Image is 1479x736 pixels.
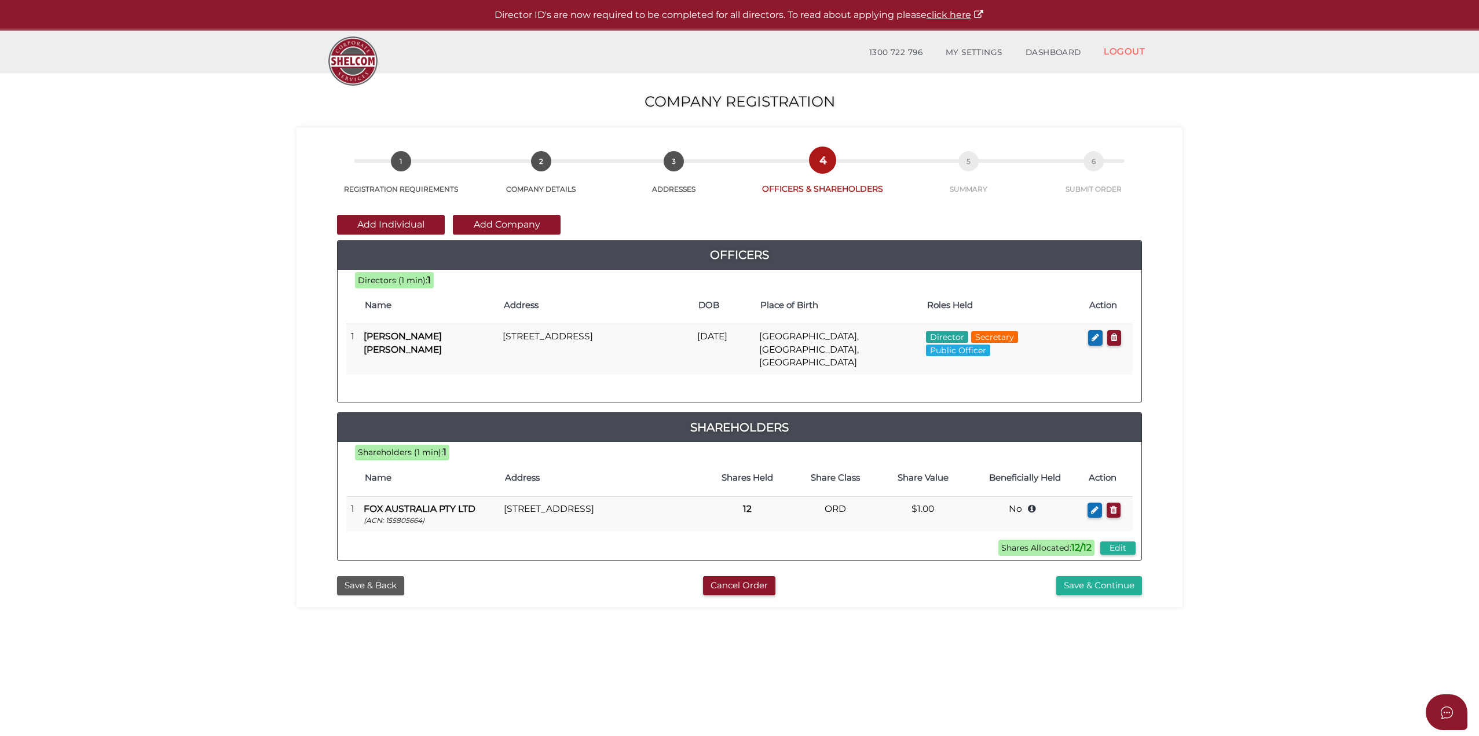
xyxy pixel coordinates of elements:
[29,9,1450,22] p: Director ID's are now required to be completed for all directors. To read about applying please
[812,150,833,170] span: 4
[1056,576,1142,595] button: Save & Continue
[743,503,752,514] b: 12
[531,151,551,171] span: 2
[364,515,495,525] p: (ACN: 155805664)
[858,41,934,64] a: 1300 722 796
[958,151,979,171] span: 5
[885,473,961,483] h4: Share Value
[879,496,967,531] td: $1.00
[998,540,1094,556] span: Shares Allocated:
[703,576,775,595] button: Cancel Order
[338,418,1141,437] a: Shareholders
[1089,473,1127,483] h4: Action
[337,215,445,235] button: Add Individual
[476,164,606,194] a: 2COMPANY DETAILS
[427,274,431,285] b: 1
[346,324,359,375] td: 1
[498,324,693,375] td: [STREET_ADDRESS]
[1426,694,1467,730] button: Open asap
[760,301,915,310] h4: Place of Birth
[1034,164,1154,194] a: 6SUBMIT ORDER
[325,164,476,194] a: 1REGISTRATION REQUIREMENTS
[698,301,749,310] h4: DOB
[1092,39,1156,63] a: LOGOUT
[1083,151,1104,171] span: 6
[337,576,404,595] button: Save & Back
[323,31,383,91] img: Logo
[926,345,990,356] span: Public Officer
[927,9,984,20] a: click here
[797,473,874,483] h4: Share Class
[742,163,903,195] a: 4OFFICERS & SHAREHOLDERS
[792,496,880,531] td: ORD
[967,496,1083,531] td: No
[927,301,1078,310] h4: Roles Held
[1089,301,1127,310] h4: Action
[709,473,786,483] h4: Shares Held
[365,301,492,310] h4: Name
[504,301,687,310] h4: Address
[358,275,427,285] span: Directors (1 min):
[499,496,703,531] td: [STREET_ADDRESS]
[391,151,411,171] span: 1
[346,496,359,531] td: 1
[973,473,1077,483] h4: Beneficially Held
[1100,541,1136,555] button: Edit
[358,447,443,457] span: Shareholders (1 min):
[693,324,755,375] td: [DATE]
[338,246,1141,264] a: Officers
[365,473,493,483] h4: Name
[443,446,446,457] b: 1
[903,164,1033,194] a: 5SUMMARY
[1071,542,1092,553] b: 12/12
[606,164,742,194] a: 3ADDRESSES
[364,503,475,514] b: FOX AUSTRALIA PTY LTD
[755,324,921,375] td: [GEOGRAPHIC_DATA], [GEOGRAPHIC_DATA], [GEOGRAPHIC_DATA]
[505,473,697,483] h4: Address
[926,331,968,343] span: Director
[934,41,1014,64] a: MY SETTINGS
[364,331,442,354] b: [PERSON_NAME] [PERSON_NAME]
[664,151,684,171] span: 3
[971,331,1018,343] span: Secretary
[453,215,561,235] button: Add Company
[1014,41,1093,64] a: DASHBOARD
